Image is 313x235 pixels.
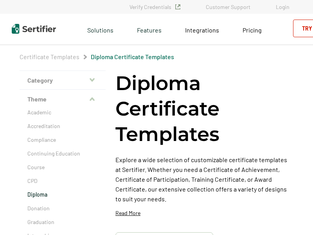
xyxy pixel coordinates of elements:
[91,53,174,60] a: Diploma Certificate Templates
[12,24,56,34] img: Sertifier | Digital Credentialing Platform
[243,24,262,34] a: Pricing
[20,53,79,60] a: Certificate Templates
[27,191,98,199] a: Diploma
[20,53,79,61] span: Certificate Templates
[115,70,293,147] h1: Diploma Certificate Templates
[130,4,180,10] a: Verify Credentials
[20,71,106,90] button: Category
[27,163,98,171] a: Course
[185,26,219,34] span: Integrations
[27,218,98,226] a: Graduation
[115,209,140,217] p: Read More
[27,136,98,144] a: Compliance
[27,150,98,157] a: Continuing Education
[243,26,262,34] span: Pricing
[175,4,180,9] img: Verified
[276,4,290,10] a: Login
[206,4,250,10] a: Customer Support
[27,204,98,212] a: Donation
[27,122,98,130] a: Accreditation
[27,177,98,185] a: CPD
[27,108,98,116] a: Academic
[20,53,174,61] div: Breadcrumb
[185,24,219,34] a: Integrations
[115,155,293,204] p: Explore a wide selection of customizable certificate templates at Sertifier. Whether you need a C...
[20,90,106,108] button: Theme
[87,24,113,34] span: Solutions
[91,53,174,61] span: Diploma Certificate Templates
[137,24,162,34] span: Features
